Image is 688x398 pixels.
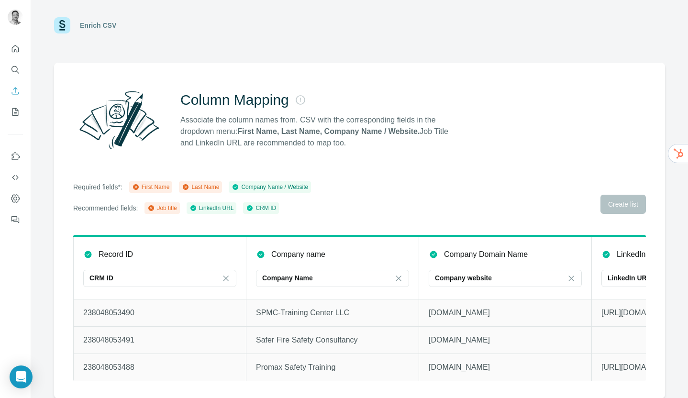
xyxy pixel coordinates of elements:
div: Enrich CSV [80,21,116,30]
p: [DOMAIN_NAME] [429,362,582,373]
p: Company Name [262,273,313,283]
p: 238048053490 [83,307,236,319]
p: Associate the column names from. CSV with the corresponding fields in the dropdown menu: Job Titl... [180,114,457,149]
button: Use Surfe API [8,169,23,186]
p: Required fields*: [73,182,122,192]
p: Company name [271,249,325,260]
p: Recommended fields: [73,203,138,213]
img: Surfe Logo [54,17,70,33]
p: [DOMAIN_NAME] [429,307,582,319]
div: CRM ID [246,204,276,212]
div: Last Name [182,183,219,191]
button: Search [8,61,23,78]
p: [DOMAIN_NAME] [429,334,582,346]
img: Avatar [8,10,23,25]
p: Promax Safety Training [256,362,409,373]
button: Feedback [8,211,23,228]
p: Company Domain Name [444,249,528,260]
p: 238048053488 [83,362,236,373]
h2: Column Mapping [180,91,289,109]
div: First Name [132,183,170,191]
img: Surfe Illustration - Column Mapping [73,86,165,155]
strong: First Name, Last Name, Company Name / Website. [237,127,420,135]
p: 238048053491 [83,334,236,346]
p: Record ID [99,249,133,260]
p: LinkedIn URL [608,273,651,283]
button: Enrich CSV [8,82,23,99]
p: CRM ID [89,273,113,283]
p: Safer Fire Safety Consultancy [256,334,409,346]
button: Dashboard [8,190,23,207]
p: SPMC-Training Center LLC [256,307,409,319]
button: Quick start [8,40,23,57]
div: Open Intercom Messenger [10,365,33,388]
button: Use Surfe on LinkedIn [8,148,23,165]
div: Job title [147,204,177,212]
div: Company Name / Website [232,183,308,191]
div: LinkedIn URL [189,204,234,212]
button: My lists [8,103,23,121]
p: Company website [435,273,492,283]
